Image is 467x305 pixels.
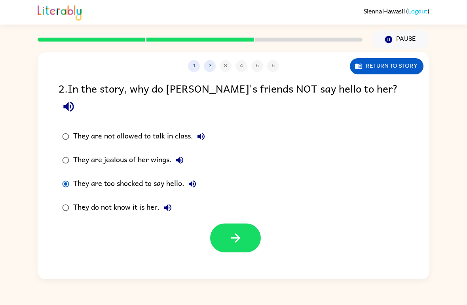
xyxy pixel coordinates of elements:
button: They do not know it is her. [160,200,176,216]
div: They are not allowed to talk in class. [73,129,209,144]
div: 2 . In the story, why do [PERSON_NAME]'s friends NOT say hello to her? [59,80,408,117]
img: Literably [38,3,82,21]
div: They are jealous of her wings. [73,152,188,168]
a: Logout [408,7,427,15]
button: They are jealous of her wings. [172,152,188,168]
div: They are too shocked to say hello. [73,176,200,192]
button: Return to story [350,58,423,74]
span: Sienna Hawasli [364,7,406,15]
div: ( ) [364,7,429,15]
div: They do not know it is her. [73,200,176,216]
button: 1 [188,60,200,72]
button: Pause [372,30,429,49]
button: They are not allowed to talk in class. [193,129,209,144]
button: They are too shocked to say hello. [184,176,200,192]
button: 2 [204,60,216,72]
